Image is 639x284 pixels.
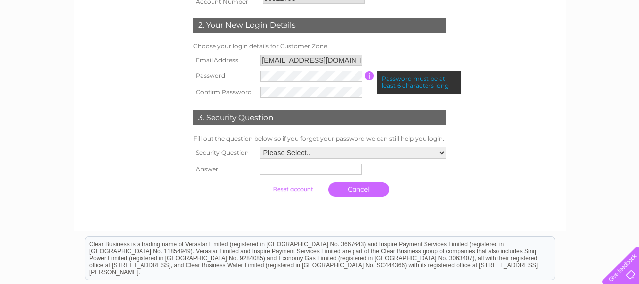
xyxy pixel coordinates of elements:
[191,40,449,52] td: Choose your login details for Customer Zone.
[262,182,323,196] input: Submit
[588,42,603,50] a: Blog
[85,5,555,48] div: Clear Business is a trading name of Verastar Limited (registered in [GEOGRAPHIC_DATA] No. 3667643...
[193,110,446,125] div: 3. Security Question
[609,42,633,50] a: Contact
[553,42,582,50] a: Telecoms
[193,18,446,33] div: 2. Your New Login Details
[191,144,257,161] th: Security Question
[452,5,520,17] a: 0333 014 3131
[191,161,257,177] th: Answer
[328,182,389,197] a: Cancel
[500,42,519,50] a: Water
[191,52,258,68] th: Email Address
[365,71,374,80] input: Information
[377,71,461,94] div: Password must be at least 6 characters long
[22,26,73,56] img: logo.png
[191,84,258,101] th: Confirm Password
[191,68,258,84] th: Password
[191,133,449,144] td: Fill out the question below so if you forget your password we can still help you login.
[525,42,547,50] a: Energy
